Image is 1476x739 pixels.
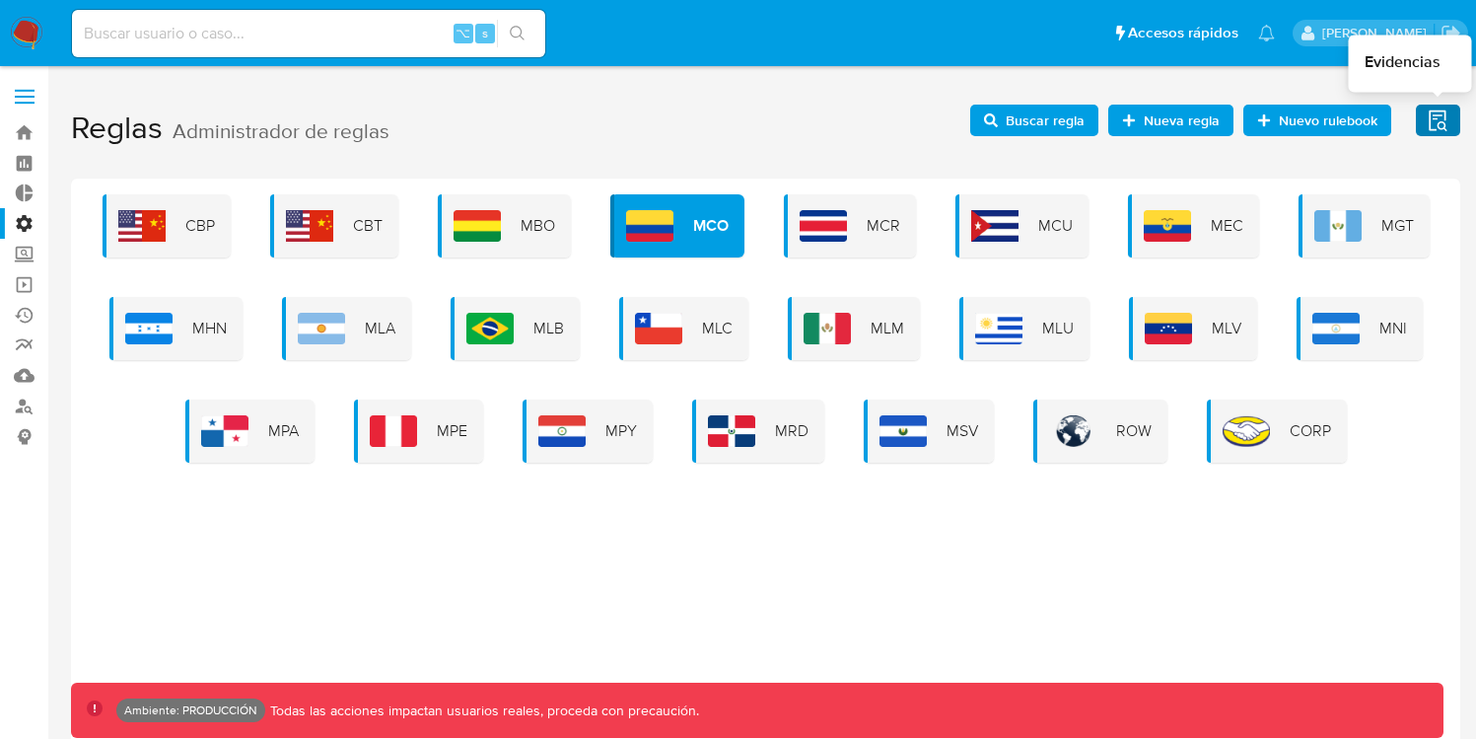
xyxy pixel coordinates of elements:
[482,24,488,42] span: s
[497,20,537,47] button: search-icon
[72,21,545,46] input: Buscar usuario o caso...
[1441,23,1461,43] a: Salir
[1258,25,1275,41] a: Notificaciones
[1128,23,1238,43] span: Accesos rápidos
[124,706,257,714] p: Ambiente: PRODUCCIÓN
[265,702,699,720] p: Todas las acciones impactan usuarios reales, proceda con precaución.
[456,24,470,42] span: ⌥
[1322,24,1434,42] p: david.campana@mercadolibre.com
[1365,50,1441,72] span: Evidencias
